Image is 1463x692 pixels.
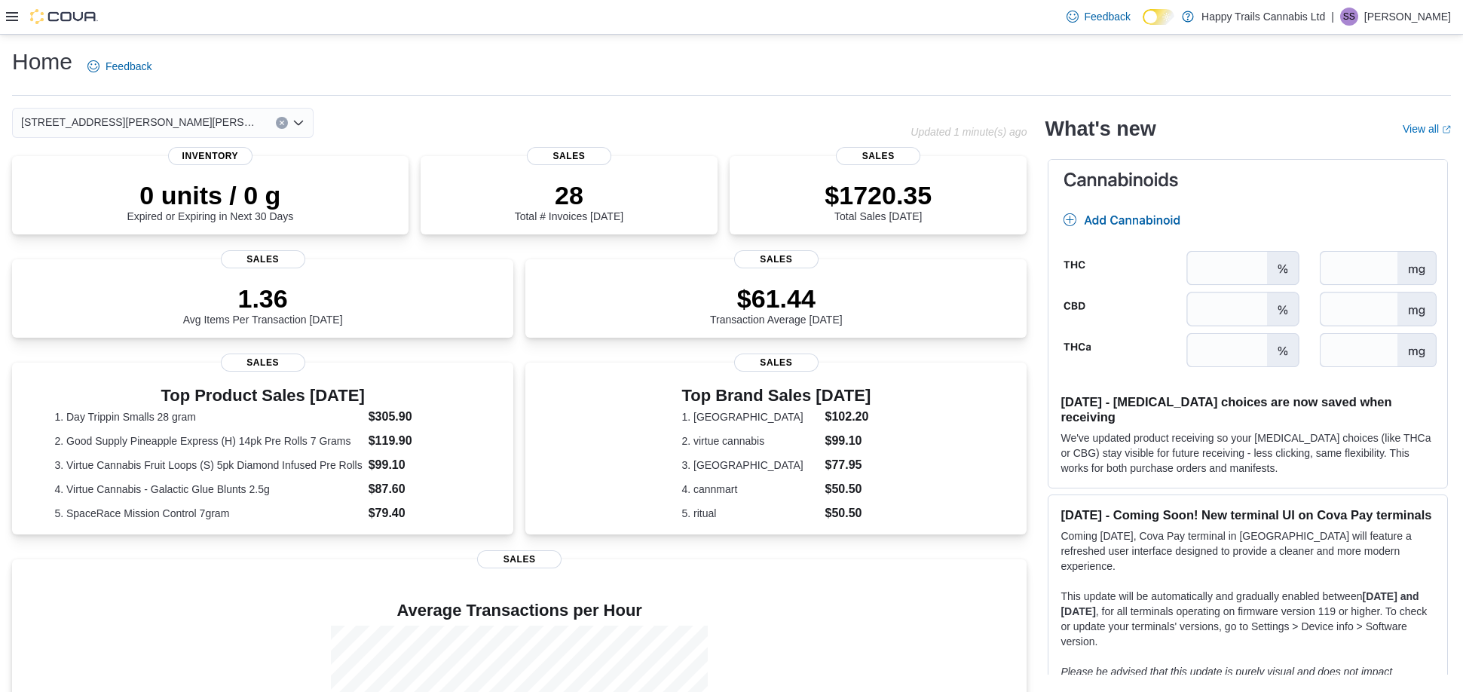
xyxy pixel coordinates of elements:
span: Sales [221,354,305,372]
div: Avg Items Per Transaction [DATE] [183,283,343,326]
dd: $79.40 [369,504,471,522]
dd: $102.20 [825,408,871,426]
dt: 4. cannmart [681,482,819,497]
dd: $305.90 [369,408,471,426]
span: Feedback [1085,9,1131,24]
a: Feedback [81,51,158,81]
h4: Average Transactions per Hour [24,602,1015,620]
dt: 2. Good Supply Pineapple Express (H) 14pk Pre Rolls 7 Grams [54,433,362,449]
dd: $119.90 [369,432,471,450]
h3: Top Brand Sales [DATE] [681,387,871,405]
dd: $99.10 [825,432,871,450]
p: Updated 1 minute(s) ago [911,126,1027,138]
dt: 1. Day Trippin Smalls 28 gram [54,409,362,424]
span: Inventory [168,147,253,165]
dd: $50.50 [825,480,871,498]
span: SS [1343,8,1355,26]
a: View allExternal link [1403,123,1451,135]
span: [STREET_ADDRESS][PERSON_NAME][PERSON_NAME] [21,113,261,131]
p: $61.44 [710,283,843,314]
dt: 3. Virtue Cannabis Fruit Loops (S) 5pk Diamond Infused Pre Rolls [54,458,362,473]
h2: What's new [1045,117,1155,141]
p: Coming [DATE], Cova Pay terminal in [GEOGRAPHIC_DATA] will feature a refreshed user interface des... [1061,528,1435,574]
span: Sales [734,250,819,268]
p: 1.36 [183,283,343,314]
input: Dark Mode [1143,9,1174,25]
img: Cova [30,9,98,24]
p: We've updated product receiving so your [MEDICAL_DATA] choices (like THCa or CBG) stay visible fo... [1061,430,1435,476]
dt: 2. virtue cannabis [681,433,819,449]
p: [PERSON_NAME] [1364,8,1451,26]
div: Sandy Sierra [1340,8,1358,26]
dt: 5. SpaceRace Mission Control 7gram [54,506,362,521]
dt: 4. Virtue Cannabis - Galactic Glue Blunts 2.5g [54,482,362,497]
svg: External link [1442,125,1451,134]
span: Sales [734,354,819,372]
p: | [1331,8,1334,26]
dd: $99.10 [369,456,471,474]
dd: $87.60 [369,480,471,498]
dt: 3. [GEOGRAPHIC_DATA] [681,458,819,473]
dt: 5. ritual [681,506,819,521]
p: 28 [515,180,623,210]
p: $1720.35 [825,180,932,210]
div: Expired or Expiring in Next 30 Days [127,180,293,222]
div: Transaction Average [DATE] [710,283,843,326]
span: Sales [527,147,611,165]
a: Feedback [1061,2,1137,32]
dd: $77.95 [825,456,871,474]
span: Sales [836,147,920,165]
dd: $50.50 [825,504,871,522]
h3: Top Product Sales [DATE] [54,387,470,405]
p: Happy Trails Cannabis Ltd [1201,8,1325,26]
h1: Home [12,47,72,77]
dt: 1. [GEOGRAPHIC_DATA] [681,409,819,424]
h3: [DATE] - Coming Soon! New terminal UI on Cova Pay terminals [1061,507,1435,522]
div: Total Sales [DATE] [825,180,932,222]
h3: [DATE] - [MEDICAL_DATA] choices are now saved when receiving [1061,394,1435,424]
p: 0 units / 0 g [127,180,293,210]
span: Feedback [106,59,152,74]
strong: [DATE] and [DATE] [1061,590,1419,617]
p: This update will be automatically and gradually enabled between , for all terminals operating on ... [1061,589,1435,649]
span: Sales [477,550,562,568]
span: Sales [221,250,305,268]
button: Open list of options [292,117,305,129]
div: Total # Invoices [DATE] [515,180,623,222]
button: Clear input [276,117,288,129]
